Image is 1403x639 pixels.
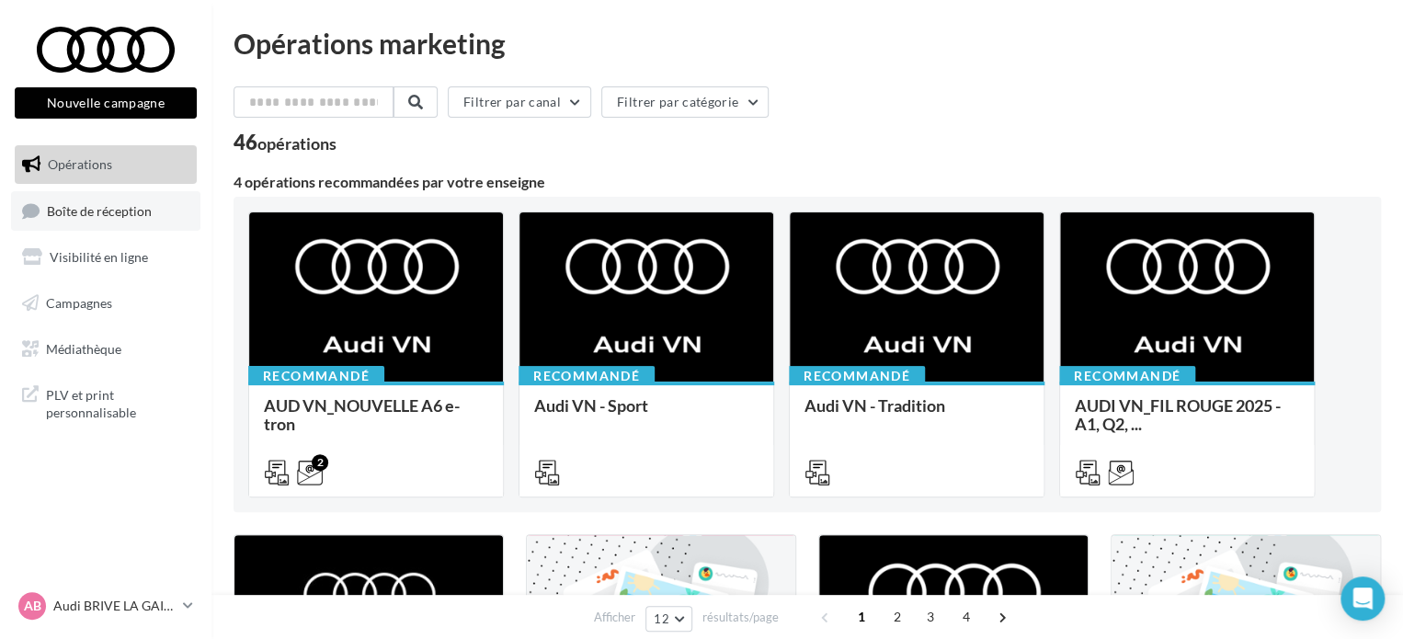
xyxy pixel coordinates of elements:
span: 4 [952,602,981,632]
div: Opérations marketing [234,29,1381,57]
div: Open Intercom Messenger [1340,576,1385,621]
span: Audi VN - Sport [534,395,648,416]
span: résultats/page [702,609,779,626]
div: Recommandé [789,366,925,386]
a: Médiathèque [11,330,200,369]
div: opérations [257,135,336,152]
button: Nouvelle campagne [15,87,197,119]
span: 3 [916,602,945,632]
span: Visibilité en ligne [50,249,148,265]
div: Recommandé [1059,366,1195,386]
a: PLV et print personnalisable [11,375,200,429]
button: 12 [645,606,692,632]
button: Filtrer par canal [448,86,591,118]
div: Recommandé [248,366,384,386]
span: Médiathèque [46,340,121,356]
div: 2 [312,454,328,471]
span: Boîte de réception [47,202,152,218]
div: 46 [234,132,336,153]
a: AB Audi BRIVE LA GAILLARDE [15,588,197,623]
span: 1 [847,602,876,632]
span: Audi VN - Tradition [804,395,945,416]
span: Afficher [594,609,635,626]
span: 12 [654,611,669,626]
span: AB [24,597,41,615]
span: 2 [883,602,912,632]
span: Campagnes [46,295,112,311]
button: Filtrer par catégorie [601,86,769,118]
span: Opérations [48,156,112,172]
span: AUD VN_NOUVELLE A6 e-tron [264,395,460,434]
span: PLV et print personnalisable [46,382,189,422]
div: 4 opérations recommandées par votre enseigne [234,175,1381,189]
a: Boîte de réception [11,191,200,231]
a: Opérations [11,145,200,184]
a: Campagnes [11,284,200,323]
p: Audi BRIVE LA GAILLARDE [53,597,176,615]
div: Recommandé [519,366,655,386]
span: AUDI VN_FIL ROUGE 2025 - A1, Q2, ... [1075,395,1281,434]
a: Visibilité en ligne [11,238,200,277]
